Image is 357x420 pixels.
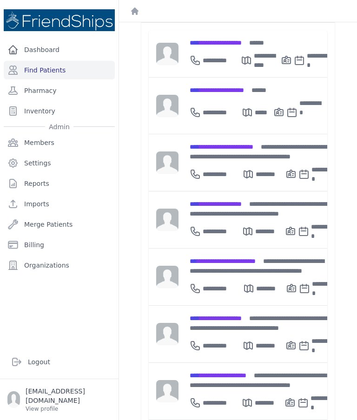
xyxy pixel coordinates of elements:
[4,40,115,59] a: Dashboard
[26,387,111,405] p: [EMAIL_ADDRESS][DOMAIN_NAME]
[26,405,111,413] p: View profile
[7,387,111,413] a: [EMAIL_ADDRESS][DOMAIN_NAME] View profile
[156,151,178,174] img: person-242608b1a05df3501eefc295dc1bc67a.jpg
[4,61,115,79] a: Find Patients
[4,9,115,31] img: Medical Missions EMR
[4,81,115,100] a: Pharmacy
[156,266,178,288] img: person-242608b1a05df3501eefc295dc1bc67a.jpg
[156,323,178,345] img: person-242608b1a05df3501eefc295dc1bc67a.jpg
[4,256,115,275] a: Organizations
[156,380,178,402] img: person-242608b1a05df3501eefc295dc1bc67a.jpg
[4,236,115,254] a: Billing
[4,102,115,120] a: Inventory
[156,43,178,65] img: person-242608b1a05df3501eefc295dc1bc67a.jpg
[45,122,73,131] span: Admin
[7,353,111,371] a: Logout
[4,195,115,213] a: Imports
[4,215,115,234] a: Merge Patients
[156,95,178,117] img: person-242608b1a05df3501eefc295dc1bc67a.jpg
[4,154,115,172] a: Settings
[4,174,115,193] a: Reports
[156,209,178,231] img: person-242608b1a05df3501eefc295dc1bc67a.jpg
[4,133,115,152] a: Members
